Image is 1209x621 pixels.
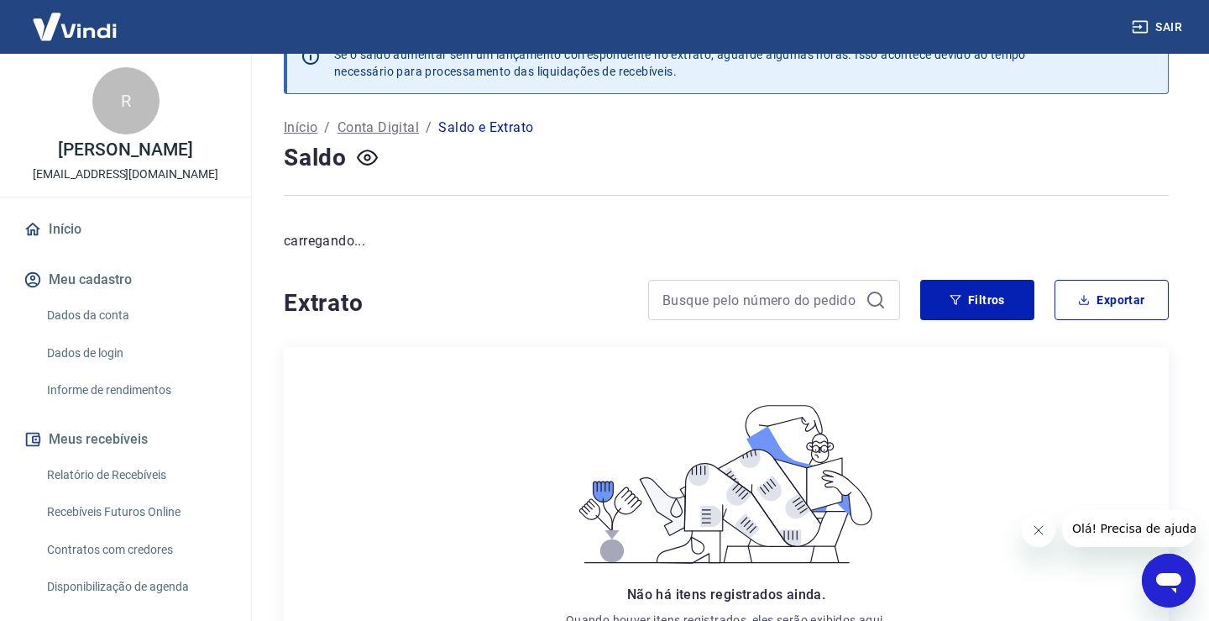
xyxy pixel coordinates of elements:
[20,261,231,298] button: Meu cadastro
[20,1,129,52] img: Vindi
[438,118,533,138] p: Saldo e Extrato
[1142,554,1196,608] iframe: Botão para abrir a janela de mensagens
[40,373,231,408] a: Informe de rendimentos
[20,211,231,248] a: Início
[284,141,347,175] h4: Saldo
[40,458,231,492] a: Relatório de Recebíveis
[284,287,628,320] h4: Extrato
[10,12,141,25] span: Olá! Precisa de ajuda?
[338,118,419,138] a: Conta Digital
[40,533,231,567] a: Contratos com credores
[284,118,317,138] a: Início
[1062,510,1196,547] iframe: Mensagem da empresa
[33,166,218,183] p: [EMAIL_ADDRESS][DOMAIN_NAME]
[40,336,231,371] a: Dados de login
[324,118,330,138] p: /
[1128,12,1189,43] button: Sair
[920,280,1034,320] button: Filtros
[1055,280,1169,320] button: Exportar
[284,231,1169,251] p: carregando...
[1022,513,1055,547] iframe: Fechar mensagem
[40,495,231,529] a: Recebíveis Futuros Online
[426,118,432,138] p: /
[334,46,1026,80] p: Se o saldo aumentar sem um lançamento correspondente no extrato, aguarde algumas horas. Isso acon...
[40,298,231,333] a: Dados da conta
[20,421,231,458] button: Meus recebíveis
[58,141,192,159] p: [PERSON_NAME]
[92,67,160,134] div: R
[627,587,825,603] span: Não há itens registrados ainda.
[662,287,859,313] input: Busque pelo número do pedido
[40,570,231,604] a: Disponibilização de agenda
